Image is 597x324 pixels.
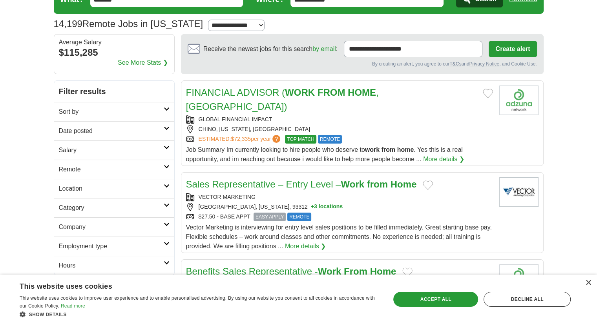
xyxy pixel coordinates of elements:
[285,87,315,98] strong: WORK
[489,41,537,57] button: Create alert
[59,165,164,174] h2: Remote
[54,17,82,31] span: 14,199
[199,135,282,144] a: ESTIMATED:$72,335per year?
[285,242,326,251] a: More details ❯
[469,61,499,67] a: Privacy Notice
[54,198,174,217] a: Category
[54,237,174,256] a: Employment type
[499,86,539,115] img: Company logo
[188,60,537,67] div: By creating an alert, you agree to our and , and Cookie Use.
[318,87,345,98] strong: FROM
[287,213,311,221] span: REMOTE
[59,126,164,136] h2: Date posted
[59,261,164,270] h2: Hours
[367,179,388,189] strong: from
[272,135,280,143] span: ?
[59,203,164,213] h2: Category
[391,179,417,189] strong: Home
[59,46,170,60] div: $115,285
[186,266,396,277] a: Benefits Sales Representative -Work From Home
[370,266,396,277] strong: Home
[254,213,286,221] span: EASY APPLY
[20,279,360,291] div: This website uses cookies
[186,115,493,124] div: GLOBAL FINANCIAL IMPACT
[54,81,174,102] h2: Filter results
[59,242,164,251] h2: Employment type
[59,107,164,116] h2: Sort by
[318,266,341,277] strong: Work
[54,217,174,237] a: Company
[402,268,413,277] button: Add to favorite jobs
[59,222,164,232] h2: Company
[423,180,433,190] button: Add to favorite jobs
[54,160,174,179] a: Remote
[499,264,539,294] img: Company logo
[54,102,174,121] a: Sort by
[499,177,539,207] img: Vector Marketing logo
[585,280,591,286] div: Close
[231,136,251,142] span: $72,335
[312,46,336,52] a: by email
[186,213,493,221] div: $27.50 - BASE APPT
[59,184,164,193] h2: Location
[118,58,168,67] a: See More Stats ❯
[382,146,396,153] strong: from
[199,194,256,200] a: VECTOR MARKETING
[393,292,478,307] div: Accept all
[54,121,174,140] a: Date posted
[186,87,379,112] a: FINANCIAL ADVISOR (WORK FROM HOME, [GEOGRAPHIC_DATA])
[186,146,463,162] span: Job Summary Im currently looking to hire people who deserve to . Yes this is a real opportunity, ...
[484,292,571,307] div: Decline all
[61,303,85,309] a: Read more, opens a new window
[285,135,316,144] span: TOP MATCH
[20,295,375,309] span: This website uses cookies to improve user experience and to enable personalised advertising. By u...
[54,256,174,275] a: Hours
[59,146,164,155] h2: Salary
[59,39,170,46] div: Average Salary
[344,266,367,277] strong: From
[186,179,417,189] a: Sales Representative – Entry Level –Work from Home
[186,224,492,249] span: Vector Marketing is interviewing for entry level sales positions to be filled immediately. Great ...
[397,146,414,153] strong: home
[20,310,380,318] div: Show details
[203,44,338,54] span: Receive the newest jobs for this search :
[29,312,67,317] span: Show details
[54,179,174,198] a: Location
[311,203,314,211] span: +
[449,61,461,67] a: T&Cs
[423,155,464,164] a: More details ❯
[54,18,203,29] h1: Remote Jobs in [US_STATE]
[318,135,342,144] span: REMOTE
[348,87,376,98] strong: HOME
[341,179,364,189] strong: Work
[186,203,493,211] div: [GEOGRAPHIC_DATA], [US_STATE], 93312
[365,146,380,153] strong: work
[186,125,493,133] div: CHINO, [US_STATE], [GEOGRAPHIC_DATA]
[54,140,174,160] a: Salary
[311,203,343,211] button: +3 locations
[483,89,493,98] button: Add to favorite jobs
